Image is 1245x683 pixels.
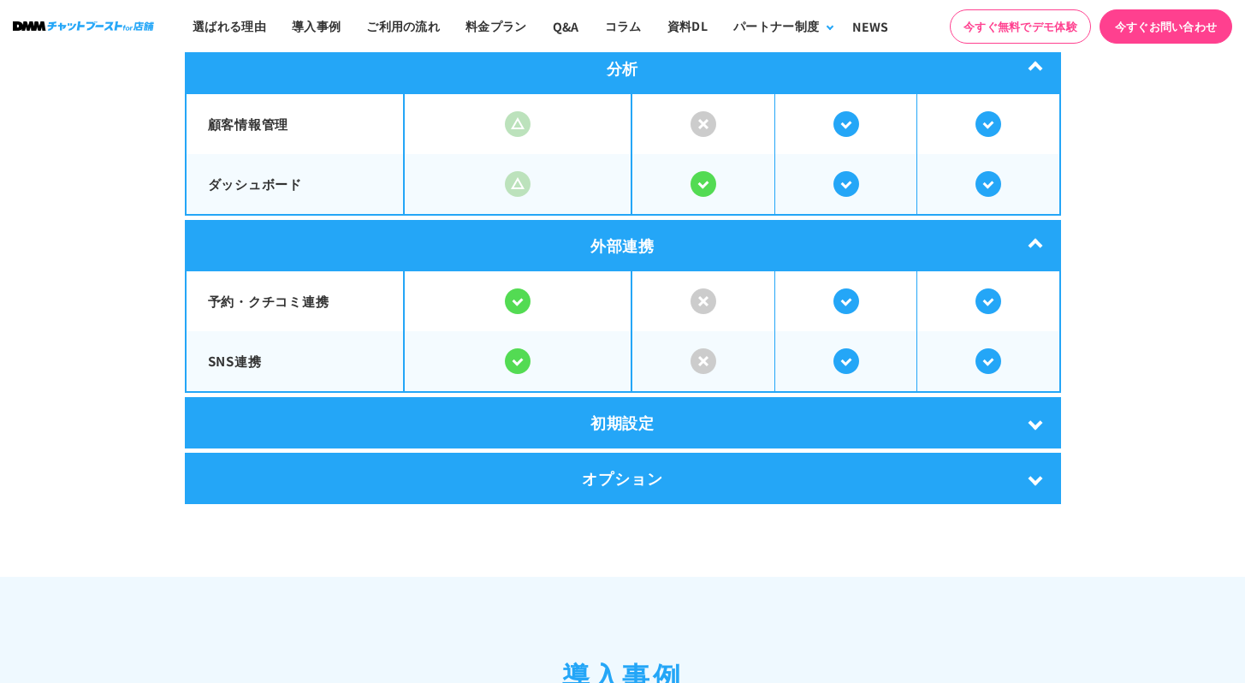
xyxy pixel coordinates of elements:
[1100,9,1232,44] a: 今すぐお問い合わせ
[13,21,154,31] img: ロゴ
[185,453,1061,504] div: オプション
[208,175,382,194] p: ダッシュボード
[208,352,382,371] p: SNS連携
[185,43,1061,94] div: 分析
[950,9,1091,44] a: 今すぐ無料でデモ体験
[208,292,382,312] p: 予約・クチコミ連携
[185,397,1061,448] div: 初期設定
[733,17,819,35] div: パートナー制度
[185,220,1061,271] div: 外部連携
[208,115,382,134] p: 顧客情報管理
